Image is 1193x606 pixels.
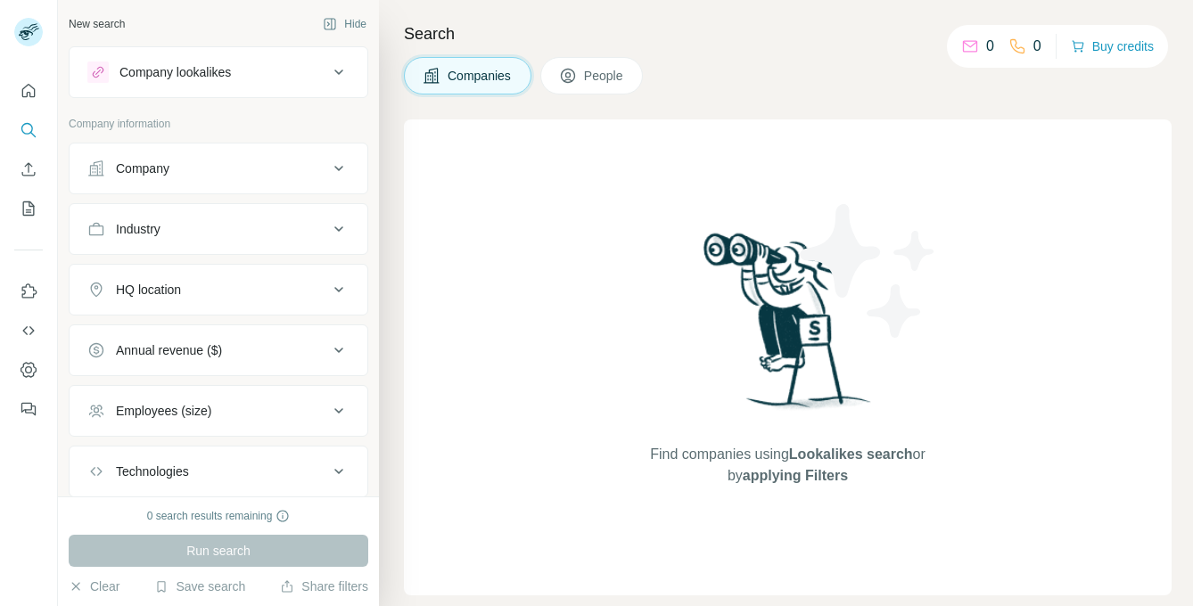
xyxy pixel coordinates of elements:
[14,275,43,307] button: Use Surfe on LinkedIn
[116,281,181,299] div: HQ location
[788,191,949,351] img: Surfe Illustration - Stars
[70,268,367,311] button: HQ location
[116,402,211,420] div: Employees (size)
[70,329,367,372] button: Annual revenue ($)
[69,16,125,32] div: New search
[695,228,881,427] img: Surfe Illustration - Woman searching with binoculars
[147,508,291,524] div: 0 search results remaining
[116,341,222,359] div: Annual revenue ($)
[119,63,231,81] div: Company lookalikes
[116,463,189,480] div: Technologies
[70,147,367,190] button: Company
[14,393,43,425] button: Feedback
[70,389,367,432] button: Employees (size)
[584,67,625,85] span: People
[280,577,368,595] button: Share filters
[1033,36,1041,57] p: 0
[14,354,43,386] button: Dashboard
[645,444,930,487] span: Find companies using or by
[789,446,913,462] span: Lookalikes search
[14,114,43,146] button: Search
[448,67,513,85] span: Companies
[310,11,379,37] button: Hide
[1071,34,1154,59] button: Buy credits
[14,153,43,185] button: Enrich CSV
[70,208,367,250] button: Industry
[14,75,43,107] button: Quick start
[69,116,368,132] p: Company information
[404,21,1172,46] h4: Search
[154,577,245,595] button: Save search
[116,160,169,177] div: Company
[70,450,367,493] button: Technologies
[70,51,367,94] button: Company lookalikes
[986,36,994,57] p: 0
[743,468,848,483] span: applying Filters
[69,577,119,595] button: Clear
[14,315,43,347] button: Use Surfe API
[14,192,43,225] button: My lists
[116,220,160,238] div: Industry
